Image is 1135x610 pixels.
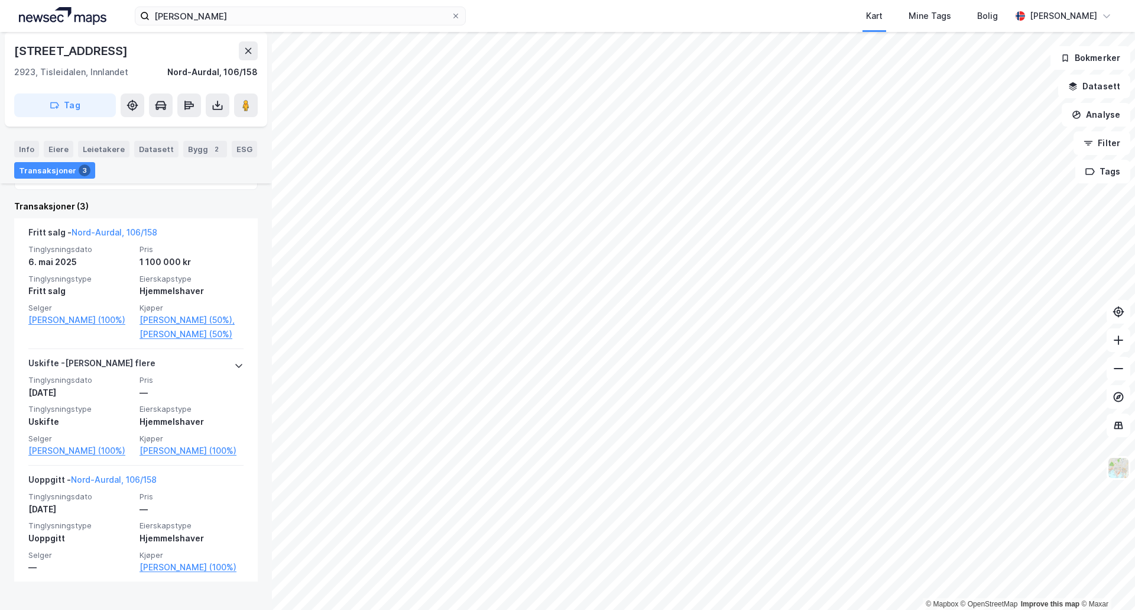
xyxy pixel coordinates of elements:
[150,7,451,25] input: Søk på adresse, matrikkel, gårdeiere, leietakere eller personer
[140,444,244,458] a: [PERSON_NAME] (100%)
[28,415,132,429] div: Uskifte
[1021,600,1079,608] a: Improve this map
[19,7,106,25] img: logo.a4113a55bc3d86da70a041830d287a7e.svg
[28,531,132,546] div: Uoppgitt
[44,141,73,157] div: Eiere
[1074,131,1130,155] button: Filter
[1030,9,1097,23] div: [PERSON_NAME]
[140,274,244,284] span: Eierskapstype
[140,434,244,444] span: Kjøper
[140,550,244,560] span: Kjøper
[79,164,90,176] div: 3
[140,404,244,414] span: Eierskapstype
[28,502,132,517] div: [DATE]
[28,225,157,244] div: Fritt salg -
[140,531,244,546] div: Hjemmelshaver
[1076,553,1135,610] div: Kontrollprogram for chat
[28,356,155,375] div: Uskifte - [PERSON_NAME] flere
[140,492,244,502] span: Pris
[140,375,244,385] span: Pris
[232,141,257,157] div: ESG
[167,65,258,79] div: Nord-Aurdal, 106/158
[961,600,1018,608] a: OpenStreetMap
[1058,75,1130,98] button: Datasett
[28,303,132,313] span: Selger
[28,313,132,327] a: [PERSON_NAME] (100%)
[140,284,244,298] div: Hjemmelshaver
[977,9,998,23] div: Bolig
[14,65,128,79] div: 2923, Tisleidalen, Innlandet
[28,560,132,575] div: —
[28,434,132,444] span: Selger
[28,386,132,400] div: [DATE]
[14,162,95,179] div: Transaksjoner
[140,313,244,327] a: [PERSON_NAME] (50%),
[140,560,244,575] a: [PERSON_NAME] (100%)
[28,473,157,492] div: Uoppgitt -
[72,227,157,237] a: Nord-Aurdal, 106/158
[28,550,132,560] span: Selger
[140,502,244,517] div: —
[1075,160,1130,183] button: Tags
[28,244,132,254] span: Tinglysningsdato
[14,199,258,214] div: Transaksjoner (3)
[140,521,244,531] span: Eierskapstype
[140,244,244,254] span: Pris
[28,274,132,284] span: Tinglysningstype
[28,284,132,298] div: Fritt salg
[909,9,951,23] div: Mine Tags
[1107,457,1130,479] img: Z
[28,492,132,502] span: Tinglysningsdato
[140,303,244,313] span: Kjøper
[866,9,883,23] div: Kart
[140,415,244,429] div: Hjemmelshaver
[1050,46,1130,70] button: Bokmerker
[28,444,132,458] a: [PERSON_NAME] (100%)
[71,475,157,485] a: Nord-Aurdal, 106/158
[78,141,129,157] div: Leietakere
[140,327,244,341] a: [PERSON_NAME] (50%)
[140,255,244,269] div: 1 100 000 kr
[1076,553,1135,610] iframe: Chat Widget
[183,141,227,157] div: Bygg
[140,386,244,400] div: —
[28,404,132,414] span: Tinglysningstype
[210,143,222,155] div: 2
[14,41,130,60] div: [STREET_ADDRESS]
[134,141,179,157] div: Datasett
[926,600,958,608] a: Mapbox
[28,375,132,385] span: Tinglysningsdato
[1062,103,1130,127] button: Analyse
[28,255,132,269] div: 6. mai 2025
[14,141,39,157] div: Info
[28,521,132,531] span: Tinglysningstype
[14,93,116,117] button: Tag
